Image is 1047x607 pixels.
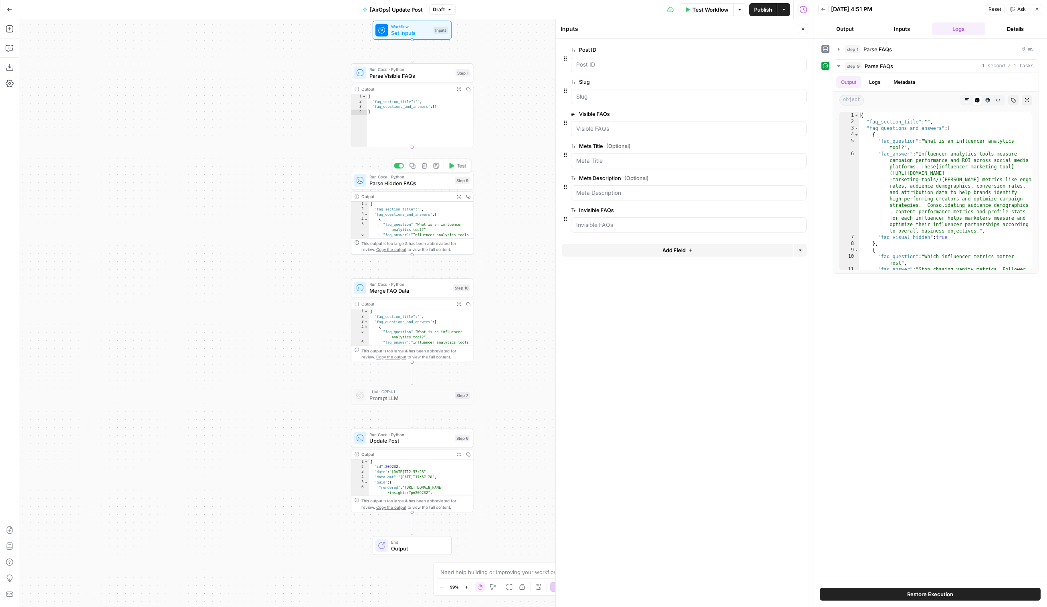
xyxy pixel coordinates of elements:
[455,435,470,442] div: Step 6
[820,588,1041,601] button: Restore Execution
[571,206,761,214] label: Invisible FAQs
[351,217,369,223] div: 4
[364,459,368,465] span: Toggle code folding, rows 1 through 23
[840,241,859,247] div: 8
[985,4,1005,14] button: Reset
[351,99,367,105] div: 2
[391,544,445,552] span: Output
[351,63,474,147] div: Run Code · PythonParse Visible FAQsStep 1Output{ "faq_section_title":"", "faq_questions_and_answe...
[1022,46,1034,53] span: 0 ms
[369,431,452,438] span: Run Code · Python
[369,394,452,402] span: Prompt LLM
[351,207,369,212] div: 2
[840,132,859,138] div: 4
[351,469,369,475] div: 3
[561,25,795,33] div: Inputs
[351,314,369,320] div: 2
[840,234,859,241] div: 7
[351,386,474,405] div: LLM · GPT-4.1Prompt LLMStep 7
[362,94,366,99] span: Toggle code folding, rows 1 through 4
[361,240,470,253] div: This output is too large & has been abbreviated for review. to view the full content.
[369,437,452,445] span: Update Post
[818,22,872,35] button: Output
[433,6,445,13] span: Draft
[369,388,452,395] span: LLM · GPT-4.1
[351,330,369,340] div: 5
[364,217,368,223] span: Toggle code folding, rows 4 through 8
[351,109,367,115] div: 4
[864,76,886,88] button: Logs
[369,287,450,295] span: Merge FAQ Data
[391,24,430,30] span: Workflow
[576,157,801,165] input: Meta Title
[576,221,801,229] input: Invisible FAQs
[391,29,430,37] span: Set Inputs
[369,174,452,180] span: Run Code · Python
[889,76,920,88] button: Metadata
[455,392,470,399] div: Step 7
[376,505,406,510] span: Copy the output
[840,266,859,439] div: 11
[358,3,428,16] button: [AirOps] Update Post
[411,512,414,535] g: Edge from step_6 to end
[434,26,448,34] div: Inputs
[411,40,414,63] g: Edge from start to step_1
[361,86,452,92] div: Output
[351,485,369,496] div: 6
[571,78,761,86] label: Slug
[351,212,369,217] div: 3
[845,62,861,70] span: step_9
[836,76,861,88] button: Output
[364,309,368,314] span: Toggle code folding, rows 1 through 14
[351,222,369,233] div: 5
[370,6,423,14] span: [AirOps] Update Post
[1017,6,1026,13] span: Ask
[456,69,470,77] div: Step 1
[411,405,414,428] g: Edge from step_7 to step_6
[988,6,1001,13] span: Reset
[391,539,445,545] span: End
[457,162,466,170] span: Test
[364,480,368,485] span: Toggle code folding, rows 5 through 8
[624,174,649,182] span: (Optional)
[455,177,470,184] div: Step 9
[571,46,761,54] label: Post ID
[351,429,474,512] div: Run Code · PythonUpdate PostStep 6Output{ "id":209232, "date":"[DATE]T12:57:28", "date_gmt":"[DAT...
[351,105,367,110] div: 3
[369,72,452,80] span: Parse Visible FAQs
[988,22,1042,35] button: Details
[662,246,686,254] span: Add Field
[351,340,369,433] div: 6
[376,247,406,252] span: Copy the output
[369,281,450,287] span: Run Code · Python
[840,253,859,266] div: 10
[845,45,860,53] span: step_1
[840,125,859,132] div: 3
[571,110,761,118] label: Visible FAQs
[576,125,801,133] input: Visible FAQs
[840,119,859,125] div: 2
[576,189,801,197] input: Meta Description
[840,247,859,253] div: 9
[351,325,369,330] div: 4
[840,138,859,151] div: 5
[833,60,1039,73] button: 1 second / 1 tasks
[351,21,474,40] div: WorkflowSet InputsInputs
[865,62,893,70] span: Parse FAQs
[840,151,859,234] div: 6
[562,244,793,257] button: Add Field
[1007,4,1029,14] button: Ask
[680,3,733,16] button: Test Workflow
[411,362,414,385] g: Edge from step_10 to step_7
[364,212,368,217] span: Toggle code folding, rows 3 through 13
[576,61,801,69] input: Post ID
[369,179,452,187] span: Parse Hidden FAQs
[376,355,406,360] span: Copy the output
[854,125,859,132] span: Toggle code folding, rows 3 through 24
[361,348,470,360] div: This output is too large & has been abbreviated for review. to view the full content.
[364,325,368,330] span: Toggle code folding, rows 4 through 8
[351,465,369,470] div: 2
[840,112,859,119] div: 1
[369,66,452,73] span: Run Code · Python
[571,174,761,182] label: Meta Description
